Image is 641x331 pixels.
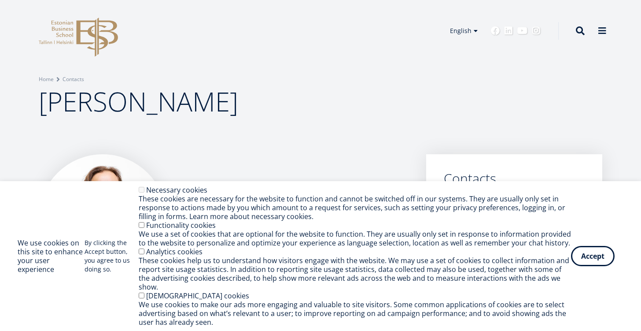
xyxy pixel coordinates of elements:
[139,256,571,291] div: These cookies help us to understand how visitors engage with the website. We may use a set of coo...
[139,300,571,327] div: We use cookies to make our ads more engaging and valuable to site visitors. Some common applicati...
[39,75,54,84] a: Home
[517,26,527,35] a: Youtube
[139,230,571,247] div: We use a set of cookies that are optional for the website to function. They are usually only set ...
[504,26,513,35] a: Linkedin
[532,26,541,35] a: Instagram
[444,172,585,185] a: Contacts
[39,154,166,282] img: Hira Wajahat Malik
[491,26,500,35] a: Facebook
[18,238,85,274] h2: We use cookies on this site to enhance your user experience
[39,83,238,119] span: [PERSON_NAME]
[85,238,139,274] p: By clicking the Accept button, you agree to us doing so.
[146,185,207,195] label: Necessary cookies
[146,291,249,301] label: [DEMOGRAPHIC_DATA] cookies
[146,247,203,257] label: Analytics cookies
[146,220,216,230] label: Functionality cookies
[571,246,615,266] button: Accept
[139,194,571,221] div: These cookies are necessary for the website to function and cannot be switched off in our systems...
[63,75,84,84] a: Contacts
